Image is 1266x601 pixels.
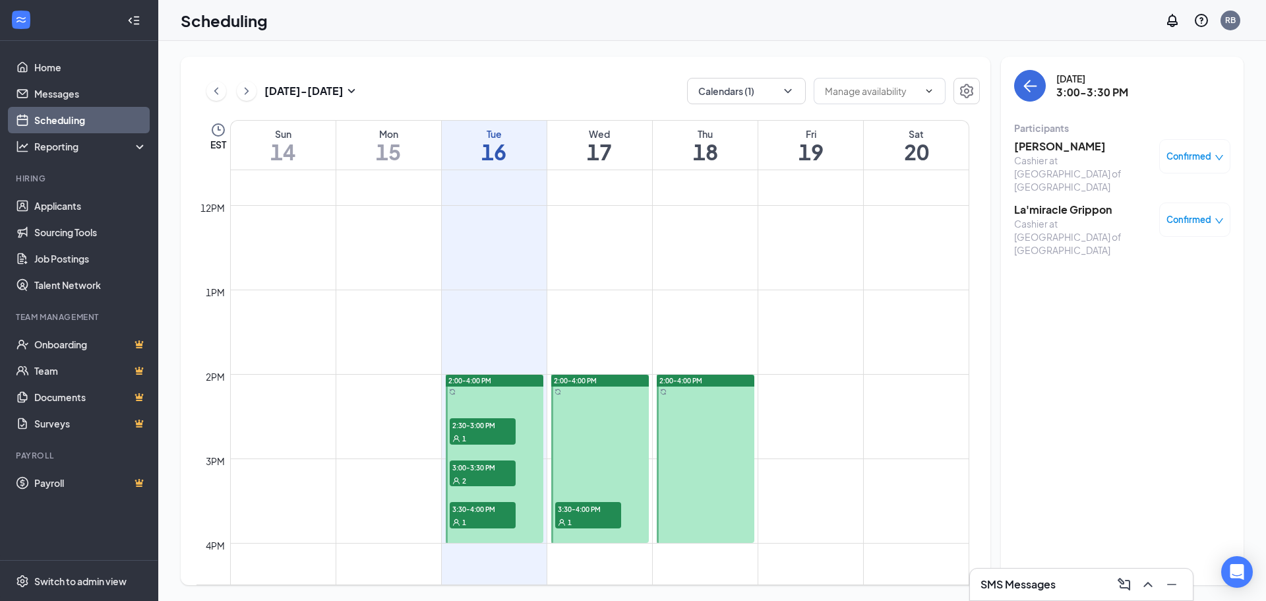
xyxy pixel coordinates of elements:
div: 4pm [203,538,227,553]
div: Payroll [16,450,144,461]
a: Messages [34,80,147,107]
span: 2:00-4:00 PM [554,376,597,385]
h3: [DATE] - [DATE] [264,84,344,98]
svg: Clock [210,122,226,138]
a: Job Postings [34,245,147,272]
a: Scheduling [34,107,147,133]
span: down [1215,153,1224,162]
button: Minimize [1161,574,1182,595]
svg: QuestionInfo [1193,13,1209,28]
div: 12pm [198,201,227,215]
svg: Settings [16,575,29,588]
div: Hiring [16,173,144,184]
svg: ChevronRight [240,83,253,99]
h1: Scheduling [181,9,268,32]
span: 3:00-3:30 PM [450,460,516,474]
a: DocumentsCrown [34,384,147,410]
svg: User [452,519,460,526]
svg: Collapse [127,14,140,27]
a: September 17, 2025 [547,121,652,170]
input: Manage availability [825,84,919,98]
svg: ChevronUp [1140,577,1156,592]
a: September 14, 2025 [231,121,336,170]
a: September 18, 2025 [653,121,758,170]
button: Settings [953,78,980,104]
span: 2:00-4:00 PM [448,376,491,385]
a: Talent Network [34,272,147,298]
svg: ComposeMessage [1116,577,1132,592]
svg: ArrowLeft [1022,78,1038,94]
div: Tue [442,127,547,141]
div: Mon [336,127,441,141]
span: 1 [568,518,572,527]
h3: La'miracle Grippon [1014,203,1153,217]
div: Open Intercom Messenger [1221,556,1253,588]
div: [DATE] [1056,72,1128,85]
button: ChevronUp [1137,574,1159,595]
svg: Sync [555,389,561,395]
div: Cashier at [GEOGRAPHIC_DATA] of [GEOGRAPHIC_DATA] [1014,154,1153,193]
div: Sun [231,127,336,141]
div: 3pm [203,454,227,468]
a: OnboardingCrown [34,331,147,358]
span: 3:30-4:00 PM [555,502,621,515]
svg: ChevronDown [924,86,934,96]
svg: ChevronDown [781,84,795,98]
span: Confirmed [1166,150,1211,163]
h1: 16 [442,141,547,163]
svg: Sync [449,389,456,395]
div: Thu [653,127,758,141]
svg: User [558,519,566,526]
div: Team Management [16,311,144,323]
div: Reporting [34,140,148,153]
div: Cashier at [GEOGRAPHIC_DATA] of [GEOGRAPHIC_DATA] [1014,217,1153,257]
svg: User [452,435,460,443]
h1: 18 [653,141,758,163]
div: Wed [547,127,652,141]
h3: SMS Messages [980,577,1056,592]
h1: 17 [547,141,652,163]
div: Switch to admin view [34,575,127,588]
span: Confirmed [1166,213,1211,226]
svg: User [452,477,460,485]
div: Fri [758,127,863,141]
span: 3:30-4:00 PM [450,502,516,515]
button: back-button [1014,70,1046,102]
h1: 14 [231,141,336,163]
div: Participants [1014,121,1230,135]
a: September 15, 2025 [336,121,441,170]
a: September 19, 2025 [758,121,863,170]
svg: Minimize [1164,577,1180,592]
span: down [1215,216,1224,226]
span: 1 [462,434,466,443]
svg: WorkstreamLogo [15,13,28,26]
button: ChevronRight [237,81,256,101]
a: PayrollCrown [34,470,147,496]
button: Calendars (1)ChevronDown [687,78,806,104]
span: 1 [462,518,466,527]
h1: 19 [758,141,863,163]
svg: Notifications [1164,13,1180,28]
h1: 15 [336,141,441,163]
a: September 16, 2025 [442,121,547,170]
div: RB [1225,15,1236,26]
h3: 3:00-3:30 PM [1056,85,1128,100]
h3: [PERSON_NAME] [1014,139,1153,154]
h1: 20 [864,141,969,163]
a: Sourcing Tools [34,219,147,245]
span: 2:30-3:00 PM [450,418,516,431]
button: ChevronLeft [206,81,226,101]
svg: Sync [660,389,667,395]
div: 1pm [203,285,227,300]
a: September 20, 2025 [864,121,969,170]
a: Home [34,54,147,80]
svg: SmallChevronDown [344,83,359,99]
svg: Analysis [16,140,29,153]
a: Applicants [34,193,147,219]
svg: Settings [959,83,975,99]
a: TeamCrown [34,358,147,384]
button: ComposeMessage [1114,574,1135,595]
div: 2pm [203,369,227,384]
span: 2:00-4:00 PM [659,376,702,385]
